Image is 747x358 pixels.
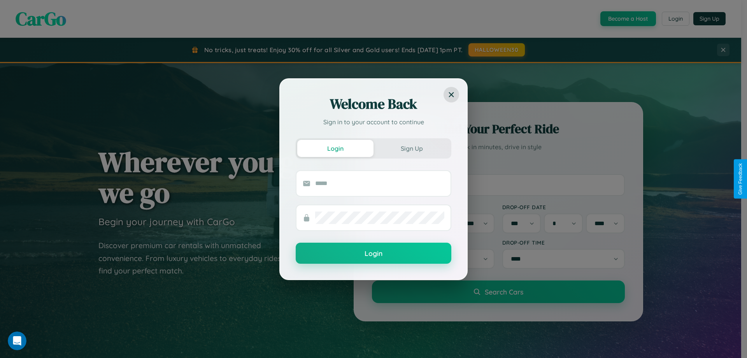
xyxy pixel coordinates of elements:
[296,95,451,113] h2: Welcome Back
[373,140,450,157] button: Sign Up
[297,140,373,157] button: Login
[296,243,451,264] button: Login
[738,163,743,195] div: Give Feedback
[296,117,451,127] p: Sign in to your account to continue
[8,332,26,350] iframe: Intercom live chat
